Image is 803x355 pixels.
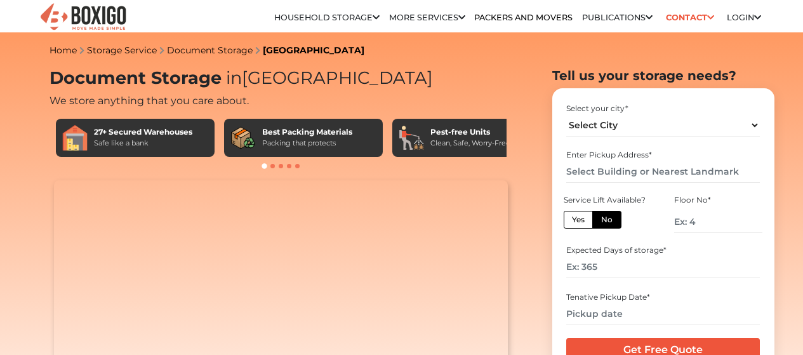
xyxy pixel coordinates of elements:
[727,13,761,22] a: Login
[566,256,760,278] input: Ex: 365
[674,211,762,233] input: Ex: 4
[50,44,77,56] a: Home
[62,125,88,151] img: 27+ Secured Warehouses
[226,67,242,88] span: in
[50,95,249,107] span: We store anything that you care about.
[474,13,573,22] a: Packers and Movers
[167,44,253,56] a: Document Storage
[389,13,465,22] a: More services
[430,138,510,149] div: Clean, Safe, Worry-Free
[552,68,774,83] h2: Tell us your storage needs?
[263,44,364,56] a: [GEOGRAPHIC_DATA]
[592,211,621,229] label: No
[674,194,762,206] div: Floor No
[566,303,760,325] input: Pickup date
[262,126,352,138] div: Best Packing Materials
[566,291,760,303] div: Tenative Pickup Date
[430,126,510,138] div: Pest-free Units
[94,126,192,138] div: 27+ Secured Warehouses
[39,2,128,33] img: Boxigo
[582,13,653,22] a: Publications
[274,13,380,22] a: Household Storage
[564,194,651,206] div: Service Lift Available?
[566,244,760,256] div: Expected Days of storage
[87,44,157,56] a: Storage Service
[222,67,433,88] span: [GEOGRAPHIC_DATA]
[399,125,424,151] img: Pest-free Units
[262,138,352,149] div: Packing that protects
[566,161,760,183] input: Select Building or Nearest Landmark
[566,103,760,114] div: Select your city
[564,211,593,229] label: Yes
[230,125,256,151] img: Best Packing Materials
[566,149,760,161] div: Enter Pickup Address
[661,8,718,27] a: Contact
[50,68,513,89] h1: Document Storage
[94,138,192,149] div: Safe like a bank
